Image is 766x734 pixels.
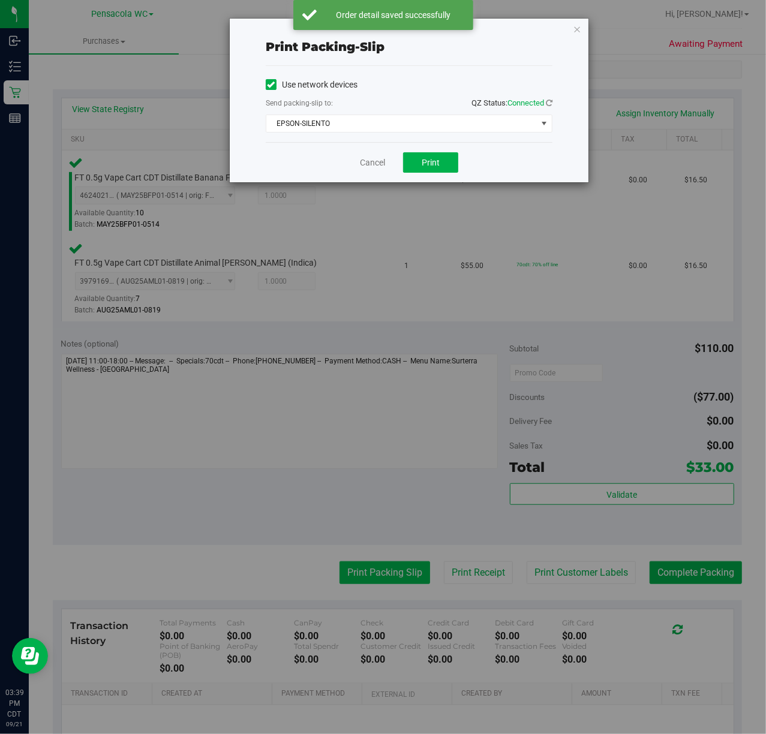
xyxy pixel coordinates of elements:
span: EPSON-SILENTO [266,115,537,132]
span: select [537,115,552,132]
span: Connected [507,98,544,107]
div: Order detail saved successfully [323,9,464,21]
span: Print packing-slip [266,40,384,54]
span: QZ Status: [471,98,552,107]
label: Use network devices [266,79,358,91]
a: Cancel [360,157,385,169]
label: Send packing-slip to: [266,98,333,109]
button: Print [403,152,458,173]
span: Print [422,158,440,167]
iframe: Resource center [12,638,48,674]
